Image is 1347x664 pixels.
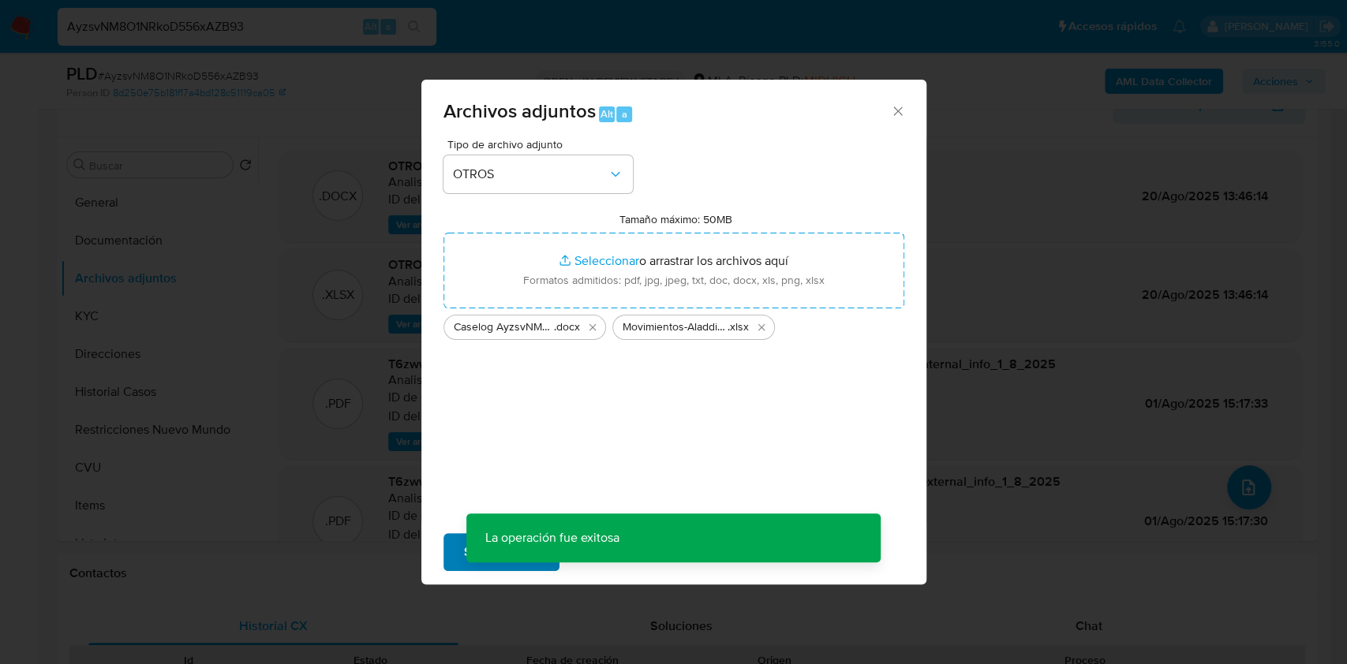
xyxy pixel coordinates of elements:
[454,319,554,335] span: Caselog AyzsvNM8O1NRkoD556xAZB93
[443,155,633,193] button: OTROS
[443,533,559,571] button: Subir archivo
[447,139,637,150] span: Tipo de archivo adjunto
[583,318,602,337] button: Eliminar Caselog AyzsvNM8O1NRkoD556xAZB93.docx
[619,212,732,226] label: Tamaño máximo: 50MB
[466,513,638,562] p: La operación fue exitosa
[622,106,627,121] span: a
[443,97,596,125] span: Archivos adjuntos
[728,319,749,335] span: .xlsx
[623,319,728,335] span: Movimientos-Aladdin- [PERSON_NAME] V2
[752,318,771,337] button: Eliminar Movimientos-Aladdin- Federico Agustin Bramajo V2.xlsx
[586,535,638,569] span: Cancelar
[464,535,539,569] span: Subir archivo
[890,103,904,118] button: Cerrar
[554,319,580,335] span: .docx
[443,308,904,340] ul: Archivos seleccionados
[453,166,608,182] span: OTROS
[601,106,613,121] span: Alt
